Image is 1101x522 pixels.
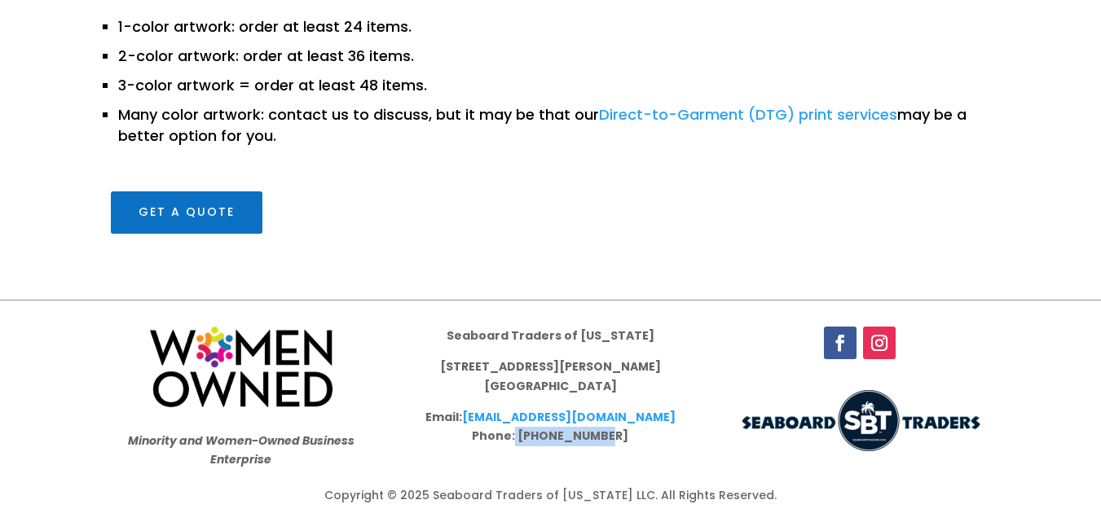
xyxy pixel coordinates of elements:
li: 1-color artwork: order at least 24 items. [118,8,991,37]
a: Follow on Facebook [824,327,857,359]
a: Follow on Instagram [863,327,896,359]
a: [EMAIL_ADDRESS][DOMAIN_NAME] [462,409,676,425]
p: Email: Phone: [PHONE_NUMBER] [420,408,680,447]
div: Copyright © 2025 Seaboard Traders of [US_STATE] LLC. All Rights Reserved. [111,486,991,506]
li: 2-color artwork: order at least 36 items. [118,37,991,67]
li: 3-color artwork = order at least 48 items. [118,67,991,96]
p: [STREET_ADDRESS][PERSON_NAME] [GEOGRAPHIC_DATA] [420,358,680,408]
li: Many color artwork: contact us to discuss, but it may be that our may be a better option for you. [118,96,991,147]
img: women-owned-logo [150,327,333,407]
p: Minority and Women-Owned Business Enterprise [111,432,372,471]
p: Seaboard Traders of [US_STATE] [420,327,680,358]
a: Get a Quote [111,191,262,234]
img: LOGO-use-300x75 [738,390,982,451]
a: Direct-to-Garment (DTG) print services [599,104,897,125]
